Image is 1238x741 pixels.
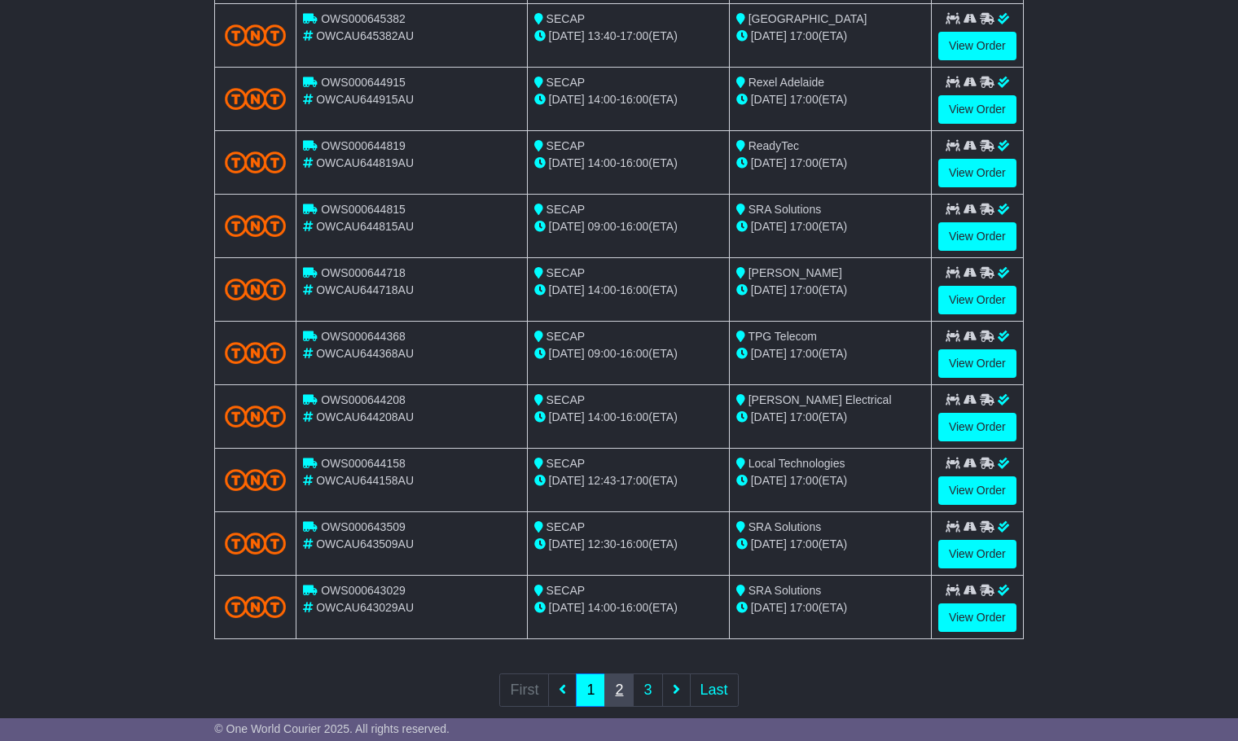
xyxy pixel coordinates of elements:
span: SECAP [547,139,585,152]
span: 12:30 [588,537,617,550]
span: 16:00 [620,220,648,233]
img: TNT_Domestic.png [225,342,286,364]
span: 16:00 [620,537,648,550]
span: 16:00 [620,601,648,614]
span: [DATE] [751,220,787,233]
span: OWCAU643029AU [316,601,414,614]
a: View Order [938,413,1016,441]
div: - (ETA) [534,409,722,426]
span: 09:00 [588,347,617,360]
span: OWS000644158 [321,457,406,470]
span: ReadyTec [749,139,799,152]
div: (ETA) [736,155,924,172]
span: 17:00 [790,537,819,550]
div: - (ETA) [534,28,722,45]
span: [GEOGRAPHIC_DATA] [749,12,867,25]
span: [PERSON_NAME] [749,266,842,279]
span: SECAP [547,457,585,470]
span: 17:00 [620,29,648,42]
div: (ETA) [736,409,924,426]
span: Local Technologies [749,457,845,470]
span: [DATE] [549,156,585,169]
span: [DATE] [751,283,787,296]
span: [DATE] [549,220,585,233]
img: TNT_Domestic.png [225,215,286,237]
div: - (ETA) [534,345,722,362]
span: [DATE] [751,29,787,42]
div: (ETA) [736,28,924,45]
span: 14:00 [588,156,617,169]
span: OWCAU644208AU [316,410,414,423]
span: OWS000644819 [321,139,406,152]
span: 17:00 [790,347,819,360]
span: SRA Solutions [749,520,822,533]
span: 16:00 [620,93,648,106]
span: OWS000644208 [321,393,406,406]
a: View Order [938,159,1016,187]
span: [DATE] [751,410,787,423]
a: View Order [938,286,1016,314]
span: SECAP [547,12,585,25]
span: TPG Telecom [748,330,817,343]
img: TNT_Domestic.png [225,469,286,491]
div: - (ETA) [534,91,722,108]
span: OWS000644368 [321,330,406,343]
a: View Order [938,32,1016,60]
span: [DATE] [549,93,585,106]
span: 17:00 [790,29,819,42]
span: OWS000644815 [321,203,406,216]
span: 14:00 [588,283,617,296]
div: (ETA) [736,282,924,299]
div: (ETA) [736,218,924,235]
span: OWCAU644915AU [316,93,414,106]
span: 09:00 [588,220,617,233]
span: [DATE] [549,347,585,360]
span: 14:00 [588,410,617,423]
span: OWCAU644718AU [316,283,414,296]
div: (ETA) [736,536,924,553]
span: OWCAU645382AU [316,29,414,42]
a: View Order [938,95,1016,124]
img: TNT_Domestic.png [225,596,286,618]
span: 16:00 [620,283,648,296]
span: 13:40 [588,29,617,42]
img: TNT_Domestic.png [225,88,286,110]
span: 17:00 [790,93,819,106]
span: 14:00 [588,601,617,614]
span: 12:43 [588,474,617,487]
span: 17:00 [620,474,648,487]
span: [DATE] [549,601,585,614]
span: SRA Solutions [749,203,822,216]
span: OWCAU644815AU [316,220,414,233]
span: OWCAU644158AU [316,474,414,487]
a: View Order [938,222,1016,251]
span: [DATE] [751,474,787,487]
span: [DATE] [549,410,585,423]
div: - (ETA) [534,218,722,235]
div: - (ETA) [534,599,722,616]
div: - (ETA) [534,282,722,299]
div: (ETA) [736,599,924,616]
div: (ETA) [736,345,924,362]
span: 17:00 [790,220,819,233]
img: TNT_Domestic.png [225,533,286,555]
img: TNT_Domestic.png [225,278,286,300]
a: 3 [633,673,662,707]
a: View Order [938,540,1016,568]
span: OWCAU644819AU [316,156,414,169]
span: 14:00 [588,93,617,106]
span: 17:00 [790,601,819,614]
span: SECAP [547,393,585,406]
span: OWS000644718 [321,266,406,279]
span: SECAP [547,266,585,279]
span: OWS000643509 [321,520,406,533]
span: Rexel Adelaide [749,76,824,89]
span: OWS000644915 [321,76,406,89]
span: [DATE] [549,29,585,42]
span: SECAP [547,203,585,216]
a: View Order [938,603,1016,632]
span: SECAP [547,520,585,533]
a: Last [690,673,739,707]
span: OWS000643029 [321,584,406,597]
span: OWCAU643509AU [316,537,414,550]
